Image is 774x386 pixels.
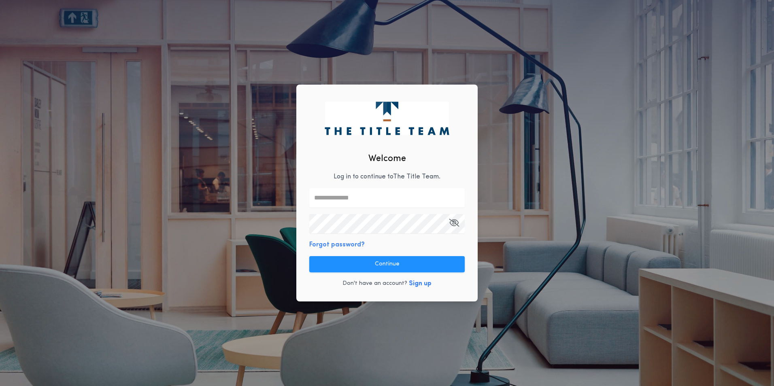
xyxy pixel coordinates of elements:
[334,172,440,182] p: Log in to continue to The Title Team .
[409,279,432,288] button: Sign up
[309,256,465,272] button: Continue
[342,280,407,288] p: Don't have an account?
[309,240,365,250] button: Forgot password?
[368,152,406,165] h2: Welcome
[325,102,449,135] img: logo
